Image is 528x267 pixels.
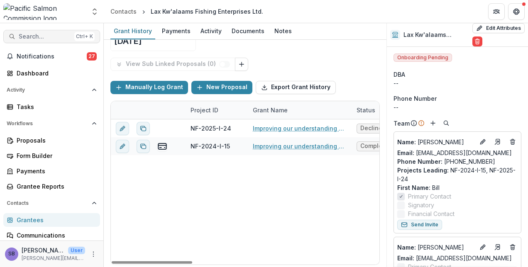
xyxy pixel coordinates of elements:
button: Open Contacts [3,197,100,210]
a: Grant History [110,23,155,39]
span: 27 [87,52,97,61]
button: Search [441,118,451,128]
div: Payments [17,167,93,175]
a: Contacts [107,5,140,17]
p: [PERSON_NAME] [22,246,65,255]
a: Grantee Reports [3,180,100,193]
span: Name : [397,244,416,251]
p: [DATE] [114,35,142,47]
div: Ctrl + K [74,32,95,41]
div: Project ID [186,106,223,114]
span: Search... [19,33,71,40]
p: NF-2024-I-15, NF-2025-I-24 [397,166,518,183]
a: Activity [197,23,225,39]
div: -- [394,103,521,112]
div: NF-2024-I-15 [191,142,230,150]
button: Duplicate proposal [137,139,150,153]
span: DBA [394,70,405,79]
span: Financial Contact [408,209,455,218]
div: Project ID [186,101,248,119]
div: Grantee Reports [17,182,93,191]
div: Notes [271,25,295,37]
button: Notifications27 [3,50,100,63]
a: Payments [3,164,100,178]
button: Delete [472,36,482,46]
div: Grant Name [248,101,352,119]
div: Tasks [17,102,93,111]
p: [PERSON_NAME] [397,243,474,252]
button: edit [116,139,129,153]
div: Lax Kw'alaams Fishing Enterprises Ltd. [151,7,263,16]
button: view-payments [157,141,167,151]
button: More [88,249,98,259]
a: Email: [EMAIL_ADDRESS][DOMAIN_NAME] [397,254,512,262]
span: Contacts [7,200,88,206]
button: Get Help [508,3,525,20]
a: Improving our understanding of stock composition in early Skeena and Nass food fisheries for sock... [253,142,347,150]
a: Payments [159,23,194,39]
a: Notes [271,23,295,39]
p: User [68,247,85,254]
p: View Sub Linked Proposals ( 0 ) [126,61,219,68]
div: Payments [159,25,194,37]
button: Partners [488,3,505,20]
div: Communications [17,231,93,240]
button: Link Grants [235,58,248,71]
span: Declined [360,125,386,132]
div: Activity [197,25,225,37]
div: Proposals [17,136,93,145]
span: Projects Leading : [397,167,449,174]
a: Go to contact [491,135,504,148]
a: Proposals [3,133,100,147]
div: -- [394,79,521,87]
div: Contacts [110,7,137,16]
span: Activity [7,87,88,93]
h2: Lax Kw'alaams Fishing Enterprises Ltd. [403,32,469,39]
div: Grant History [110,25,155,37]
p: [PERSON_NAME] [397,138,474,146]
button: edit [116,121,129,135]
a: Communications [3,228,100,242]
div: Documents [228,25,268,37]
div: Status [352,106,380,114]
span: Name : [397,138,416,146]
button: Manually Log Grant [110,81,188,94]
span: Phone Number : [397,158,442,165]
span: First Name : [397,184,430,191]
nav: breadcrumb [107,5,266,17]
div: Grant Name [248,106,293,114]
div: Status [352,101,414,119]
a: Go to contact [491,240,504,254]
button: Open entity switcher [89,3,100,20]
p: [PHONE_NUMBER] [397,157,518,166]
button: View Sub Linked Proposals (0) [110,58,235,71]
button: Edit Attributes [472,23,525,33]
span: Workflows [7,121,88,126]
p: [PERSON_NAME][EMAIL_ADDRESS][DOMAIN_NAME] [22,255,85,262]
a: Form Builder [3,149,100,163]
span: Phone Number [394,94,437,103]
div: Form Builder [17,151,93,160]
button: New Proposal [191,81,252,94]
p: Bill [397,183,518,192]
button: Open Workflows [3,117,100,130]
span: Notifications [17,53,87,60]
div: NF-2025-I-24 [191,124,231,133]
button: Edit [478,242,488,252]
a: Email: [EMAIL_ADDRESS][DOMAIN_NAME] [397,148,512,157]
a: Documents [228,23,268,39]
a: Tasks [3,100,100,114]
div: Dashboard [17,69,93,78]
span: Signatory [408,201,434,209]
button: Deletes [508,137,518,147]
a: Name: [PERSON_NAME] [397,243,474,252]
button: Search... [3,30,100,43]
button: Edit [478,137,488,147]
div: Sascha Bendt [8,251,15,257]
span: Primary Contact [408,192,451,201]
button: Send Invite [397,220,442,230]
button: Open Activity [3,83,100,97]
span: Complete [360,143,388,150]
